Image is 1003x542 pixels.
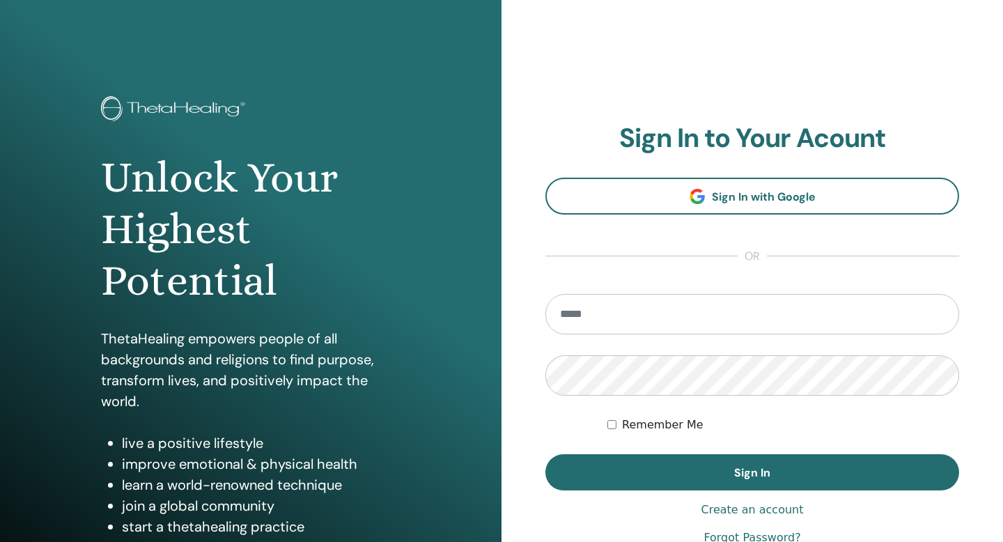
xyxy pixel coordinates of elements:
li: learn a world-renowned technique [122,474,401,495]
a: Create an account [701,502,803,518]
div: Keep me authenticated indefinitely or until I manually logout [607,417,959,433]
p: ThetaHealing empowers people of all backgrounds and religions to find purpose, transform lives, a... [101,328,401,412]
label: Remember Me [622,417,703,433]
h1: Unlock Your Highest Potential [101,152,401,307]
li: live a positive lifestyle [122,433,401,454]
span: Sign In with Google [712,189,816,204]
span: or [738,248,767,265]
li: improve emotional & physical health [122,454,401,474]
span: Sign In [734,465,770,480]
li: join a global community [122,495,401,516]
button: Sign In [545,454,959,490]
h2: Sign In to Your Acount [545,123,959,155]
a: Sign In with Google [545,178,959,215]
li: start a thetahealing practice [122,516,401,537]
